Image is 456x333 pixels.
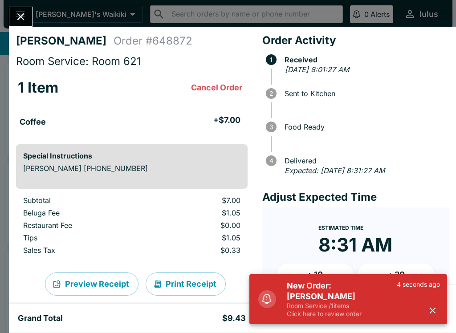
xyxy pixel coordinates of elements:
[269,123,273,130] text: 3
[23,221,146,230] p: Restaurant Fee
[9,7,32,26] button: Close
[20,117,46,127] h5: Coffee
[16,196,248,258] table: orders table
[270,56,273,63] text: 1
[146,272,226,296] button: Print Receipt
[287,302,397,310] p: Room Service / 1 items
[269,90,273,97] text: 2
[280,89,449,97] span: Sent to Kitchen
[287,280,397,302] h5: New Order: [PERSON_NAME]
[18,313,63,324] h5: Grand Total
[187,79,246,97] button: Cancel Order
[45,272,138,296] button: Preview Receipt
[23,196,146,205] p: Subtotal
[280,123,449,131] span: Food Ready
[16,34,114,48] h4: [PERSON_NAME]
[213,115,240,126] h5: + $7.00
[397,280,440,288] p: 4 seconds ago
[262,191,449,204] h4: Adjust Expected Time
[23,164,240,173] p: [PERSON_NAME] [PHONE_NUMBER]
[160,233,240,242] p: $1.05
[285,65,349,74] em: [DATE] 8:01:27 AM
[160,246,240,255] p: $0.33
[318,224,363,231] span: Estimated Time
[277,264,354,286] button: + 10
[160,221,240,230] p: $0.00
[280,56,449,64] span: Received
[285,166,385,175] em: Expected: [DATE] 8:31:27 AM
[114,34,192,48] h4: Order # 648872
[357,264,435,286] button: + 20
[16,72,248,137] table: orders table
[160,208,240,217] p: $1.05
[262,34,449,47] h4: Order Activity
[287,310,397,318] p: Click here to review order
[23,233,146,242] p: Tips
[160,196,240,205] p: $7.00
[23,246,146,255] p: Sales Tax
[318,233,392,256] time: 8:31 AM
[269,157,273,164] text: 4
[16,55,141,68] span: Room Service: Room 621
[222,313,246,324] h5: $9.43
[18,79,58,97] h3: 1 Item
[23,151,240,160] h6: Special Instructions
[23,208,146,217] p: Beluga Fee
[280,157,449,165] span: Delivered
